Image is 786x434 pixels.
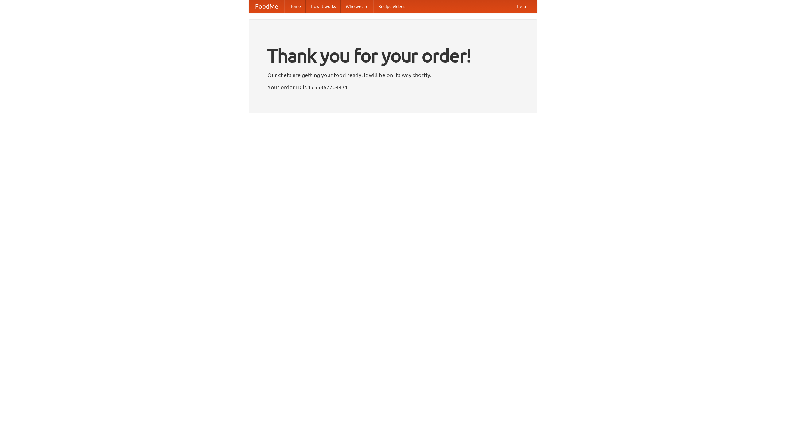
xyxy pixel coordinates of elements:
h1: Thank you for your order! [267,41,519,70]
a: Help [512,0,531,13]
p: Our chefs are getting your food ready. It will be on its way shortly. [267,70,519,79]
a: Who we are [341,0,373,13]
a: How it works [306,0,341,13]
a: Recipe videos [373,0,410,13]
p: Your order ID is 1755367704471. [267,83,519,92]
a: Home [284,0,306,13]
a: FoodMe [249,0,284,13]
